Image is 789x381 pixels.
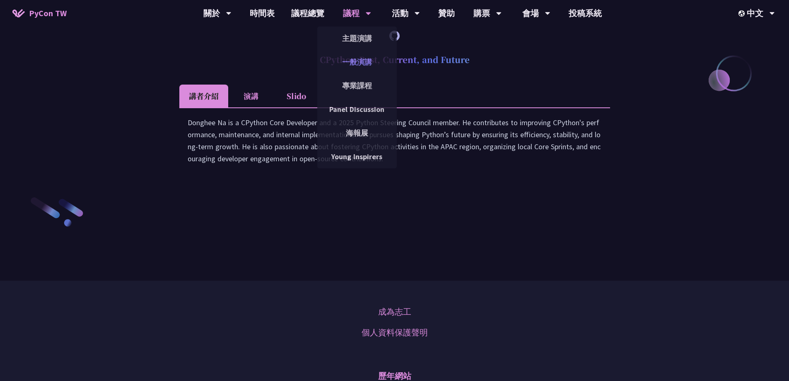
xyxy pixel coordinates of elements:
[4,3,75,24] a: PyCon TW
[378,306,411,318] a: 成為志工
[317,147,397,166] a: Young Inspirers
[738,10,747,17] img: Locale Icon
[317,76,397,95] a: 專業課程
[179,47,610,72] h2: CPython Past, Current, and Future
[29,7,67,19] span: PyCon TW
[12,9,25,17] img: Home icon of PyCon TW 2025
[317,29,397,48] a: 主題演講
[317,52,397,72] a: 一般演講
[188,116,602,173] div: Donghee Na is a CPython Core Developer and a 2025 Python Steering Council member. He contributes ...
[362,326,428,339] a: 個人資料保護聲明
[317,123,397,143] a: 海報展
[317,99,397,119] a: Panel Discussion
[274,85,319,107] li: Slido
[179,85,228,107] li: 講者介紹
[228,85,274,107] li: 演講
